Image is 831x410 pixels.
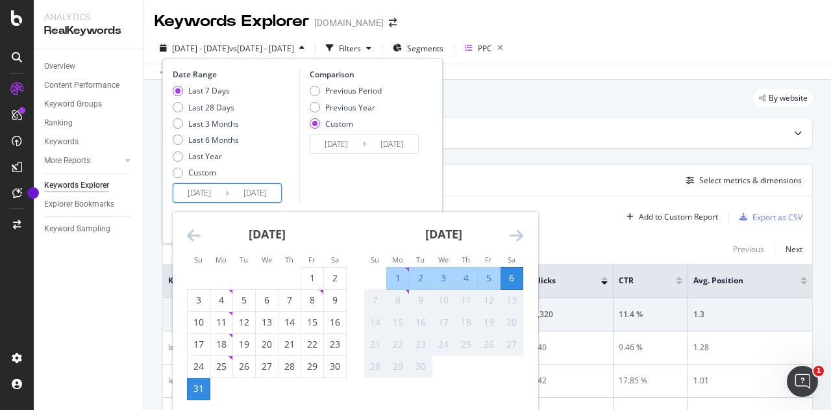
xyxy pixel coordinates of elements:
[210,316,232,329] div: 11
[501,289,523,311] td: Not available. Saturday, September 13, 2025
[188,135,239,146] div: Last 6 Months
[388,38,449,58] button: Segments
[188,151,222,162] div: Last Year
[310,102,382,113] div: Previous Year
[387,360,409,373] div: 29
[324,289,347,311] td: Choose Saturday, August 9, 2025 as your check-in date. It’s available.
[485,255,492,264] small: Fr
[425,226,462,242] strong: [DATE]
[44,97,134,111] a: Keyword Groups
[44,79,134,92] a: Content Performance
[619,275,656,287] span: CTR
[462,255,470,264] small: Th
[455,267,478,289] td: Selected. Thursday, September 4, 2025
[301,272,323,285] div: 1
[324,338,346,351] div: 23
[256,294,278,307] div: 6
[410,311,432,333] td: Not available. Tuesday, September 16, 2025
[387,289,410,311] td: Not available. Monday, September 8, 2025
[364,333,387,355] td: Not available. Sunday, September 21, 2025
[813,366,824,376] span: 1
[188,382,210,395] div: 31
[324,294,346,307] div: 9
[262,255,272,264] small: We
[508,255,515,264] small: Sa
[619,309,682,320] div: 11.4 %
[279,289,301,311] td: Choose Thursday, August 7, 2025 as your check-in date. It’s available.
[455,311,478,333] td: Not available. Thursday, September 18, 2025
[301,289,324,311] td: Choose Friday, August 8, 2025 as your check-in date. It’s available.
[173,118,239,129] div: Last 3 Months
[279,316,301,329] div: 14
[324,360,346,373] div: 30
[410,294,432,307] div: 9
[432,294,454,307] div: 10
[27,187,39,199] div: Tooltip anchor
[455,338,477,351] div: 25
[210,333,233,355] td: Choose Monday, August 18, 2025 as your check-in date. It’s available.
[364,355,387,378] td: Not available. Sunday, September 28, 2025
[501,267,523,289] td: Selected as end date. Saturday, September 6, 2025
[279,360,301,373] div: 28
[387,333,410,355] td: Not available. Monday, September 22, 2025
[188,338,210,351] div: 17
[44,222,134,236] a: Keyword Sampling
[325,85,382,96] div: Previous Period
[44,10,133,23] div: Analytics
[233,360,255,373] div: 26
[301,316,323,329] div: 15
[733,244,764,255] div: Previous
[410,355,432,378] td: Not available. Tuesday, September 30, 2025
[173,102,239,113] div: Last 28 Days
[787,366,818,397] iframe: Intercom live chat
[325,102,375,113] div: Previous Year
[432,316,454,329] div: 17
[432,267,455,289] td: Selected. Wednesday, September 3, 2025
[387,311,410,333] td: Not available. Monday, September 15, 2025
[210,289,233,311] td: Choose Monday, August 4, 2025 as your check-in date. It’s available.
[455,294,477,307] div: 11
[364,338,386,351] div: 21
[188,360,210,373] div: 24
[387,338,409,351] div: 22
[168,275,375,287] span: Keyword
[44,154,121,168] a: More Reports
[155,10,309,32] div: Keywords Explorer
[432,338,454,351] div: 24
[173,184,225,202] input: Start Date
[279,333,301,355] td: Choose Thursday, August 21, 2025 as your check-in date. It’s available.
[301,338,323,351] div: 22
[44,116,73,130] div: Ranking
[501,316,523,329] div: 20
[44,222,110,236] div: Keyword Sampling
[188,311,210,333] td: Choose Sunday, August 10, 2025 as your check-in date. It’s available.
[229,43,294,54] span: vs [DATE] - [DATE]
[432,333,455,355] td: Not available. Wednesday, September 24, 2025
[249,226,286,242] strong: [DATE]
[455,272,477,285] div: 4
[256,338,278,351] div: 20
[187,227,201,244] div: Move backward to switch to the previous month.
[44,135,79,149] div: Keywords
[256,333,279,355] td: Choose Wednesday, August 20, 2025 as your check-in date. It’s available.
[44,23,133,38] div: RealKeywords
[188,85,230,96] div: Last 7 Days
[173,69,296,80] div: Date Range
[478,311,501,333] td: Not available. Friday, September 19, 2025
[432,311,455,333] td: Not available. Wednesday, September 17, 2025
[478,289,501,311] td: Not available. Friday, September 12, 2025
[478,272,500,285] div: 5
[371,255,379,264] small: Su
[279,355,301,378] td: Choose Thursday, August 28, 2025 as your check-in date. It’s available.
[533,275,582,287] span: Clicks
[44,198,114,211] div: Explorer Bookmarks
[387,316,409,329] div: 15
[455,333,478,355] td: Not available. Thursday, September 25, 2025
[310,135,362,153] input: Start Date
[438,255,449,264] small: We
[366,135,418,153] input: End Date
[44,179,134,192] a: Keywords Explorer
[210,311,233,333] td: Choose Monday, August 11, 2025 as your check-in date. It’s available.
[478,338,500,351] div: 26
[478,43,492,54] div: PPC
